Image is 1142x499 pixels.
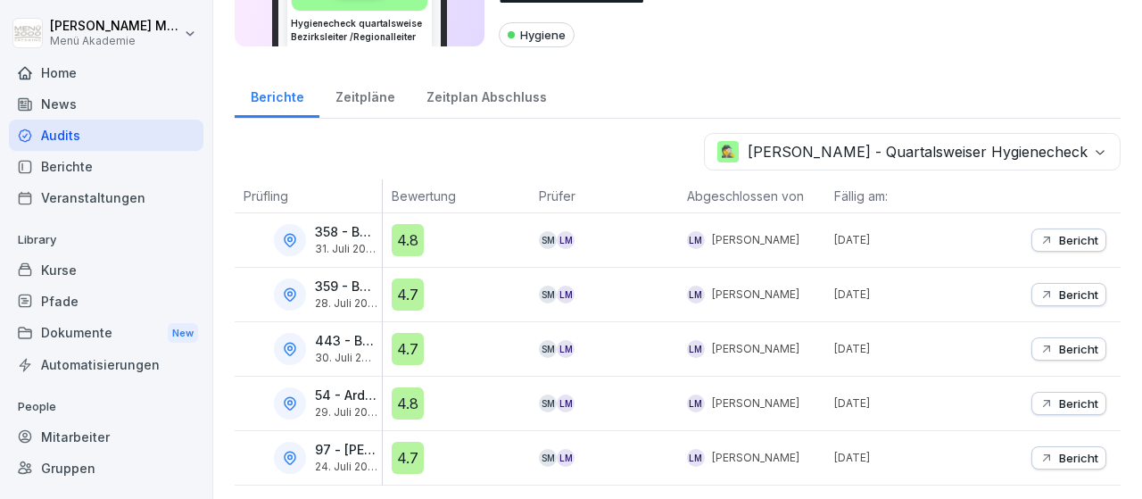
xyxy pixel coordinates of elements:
[539,340,557,358] div: SM
[712,287,799,303] p: [PERSON_NAME]
[392,279,424,311] div: 4.7
[244,187,373,205] p: Prüfling
[392,333,424,365] div: 4.7
[9,317,203,350] div: Dokumente
[315,406,378,419] p: 29. Juli 2025
[539,449,557,467] div: SM
[9,182,203,213] a: Veranstaltungen
[315,388,378,403] p: 54 - Ardagh Cuxhaven ([GEOGRAPHIC_DATA])
[9,57,203,88] a: Home
[9,349,203,380] a: Automatisierungen
[9,226,203,254] p: Library
[50,35,180,47] p: Menü Akademie
[1059,451,1098,465] p: Bericht
[315,297,378,310] p: 28. Juli 2025
[712,232,799,248] p: [PERSON_NAME]
[168,323,198,344] div: New
[9,393,203,421] p: People
[1031,446,1106,470] button: Bericht
[9,88,203,120] a: News
[712,341,799,357] p: [PERSON_NAME]
[315,461,378,473] p: 24. Juli 2025
[834,232,973,248] p: [DATE]
[539,286,557,304] div: SM
[315,334,378,349] p: 443 - BLG C3
[687,187,817,205] p: Abgeschlossen von
[1059,233,1098,247] p: Bericht
[9,286,203,317] a: Pfade
[9,254,203,286] a: Kurse
[557,340,575,358] div: LM
[9,421,203,453] a: Mitarbeiter
[392,224,424,256] div: 4.8
[712,395,799,412] p: [PERSON_NAME]
[1031,229,1106,252] button: Bericht
[1059,396,1098,411] p: Bericht
[499,22,575,47] div: Hygiene
[315,352,378,364] p: 30. Juli 2025
[687,231,705,249] div: LM
[557,231,575,249] div: LM
[9,120,203,151] a: Audits
[315,243,378,255] p: 31. Juli 2025
[319,72,410,118] a: Zeitpläne
[1031,283,1106,306] button: Bericht
[687,286,705,304] div: LM
[834,341,973,357] p: [DATE]
[687,340,705,358] div: LM
[557,395,575,412] div: LM
[392,387,424,420] div: 4.8
[9,453,203,484] a: Gruppen
[9,151,203,182] a: Berichte
[539,231,557,249] div: SM
[50,19,180,34] p: [PERSON_NAME] Macke
[315,279,378,295] p: 359 - BLG Senator [PERSON_NAME][GEOGRAPHIC_DATA]
[315,225,378,240] p: 358 - BLG [PERSON_NAME] Bremen
[825,179,973,213] th: Fällig am:
[392,442,424,474] div: 4.7
[834,450,973,466] p: [DATE]
[410,72,562,118] a: Zeitplan Abschluss
[235,72,319,118] a: Berichte
[557,286,575,304] div: LM
[539,395,557,412] div: SM
[1059,287,1098,302] p: Bericht
[712,450,799,466] p: [PERSON_NAME]
[9,317,203,350] a: DokumenteNew
[1059,342,1098,356] p: Bericht
[687,395,705,412] div: LM
[291,17,428,44] h3: Hygienecheck quartalsweise Bezirksleiter /Regionalleiter
[557,449,575,467] div: LM
[1031,392,1106,415] button: Bericht
[834,287,973,303] p: [DATE]
[1031,337,1106,361] button: Bericht
[530,179,678,213] th: Prüfer
[834,395,973,412] p: [DATE]
[315,443,378,458] p: 97 - [PERSON_NAME]
[687,449,705,467] div: LM
[392,187,522,205] p: Bewertung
